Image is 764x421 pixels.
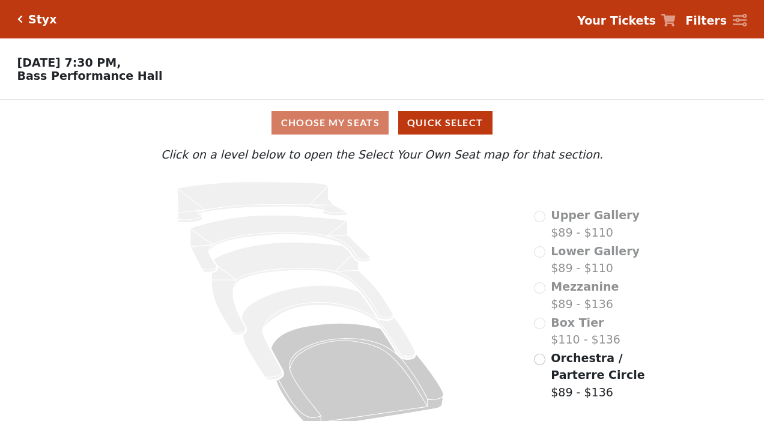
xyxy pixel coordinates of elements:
[28,13,56,26] h5: Styx
[551,280,619,293] span: Mezzanine
[17,15,23,23] a: Click here to go back to filters
[551,350,660,401] label: $89 - $136
[398,111,493,135] button: Quick Select
[577,14,656,27] strong: Your Tickets
[551,278,619,312] label: $89 - $136
[551,244,640,258] span: Lower Gallery
[190,215,370,272] path: Lower Gallery - Seats Available: 0
[551,207,640,241] label: $89 - $110
[551,314,620,348] label: $110 - $136
[577,12,676,29] a: Your Tickets
[685,14,727,27] strong: Filters
[551,351,644,382] span: Orchestra / Parterre Circle
[104,146,660,163] p: Click on a level below to open the Select Your Own Seat map for that section.
[177,182,347,223] path: Upper Gallery - Seats Available: 0
[685,12,747,29] a: Filters
[551,208,640,222] span: Upper Gallery
[551,243,640,277] label: $89 - $110
[551,316,604,329] span: Box Tier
